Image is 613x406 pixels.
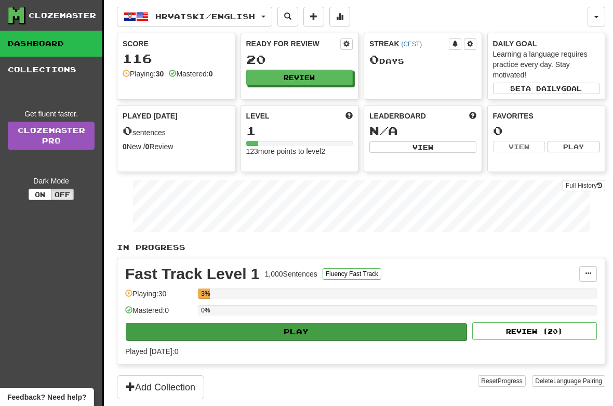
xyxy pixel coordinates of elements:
[51,189,74,200] button: Off
[472,322,597,340] button: Review (20)
[123,69,164,79] div: Playing:
[123,52,230,65] div: 116
[563,180,605,191] button: Full History
[246,111,270,121] span: Level
[369,38,449,49] div: Streak
[469,111,476,121] span: This week in points, UTC
[126,323,467,340] button: Play
[123,124,230,138] div: sentences
[493,111,600,121] div: Favorites
[369,53,476,67] div: Day s
[125,289,193,306] div: Playing: 30
[532,375,605,387] button: DeleteLanguage Pairing
[117,7,272,27] button: Hrvatski/English
[277,7,298,27] button: Search sentences
[401,41,422,48] a: (CEST)
[329,7,350,27] button: More stats
[125,347,178,356] span: Played [DATE]: 0
[123,111,178,121] span: Played [DATE]
[246,38,341,49] div: Ready for Review
[156,70,164,78] strong: 30
[369,111,426,121] span: Leaderboard
[553,377,602,385] span: Language Pairing
[8,109,95,119] div: Get fluent faster.
[246,146,353,156] div: 123 more points to level 2
[493,38,600,49] div: Daily Goal
[345,111,353,121] span: Score more points to level up
[125,305,193,322] div: Mastered: 0
[209,70,213,78] strong: 0
[548,141,599,152] button: Play
[493,124,600,137] div: 0
[8,176,95,186] div: Dark Mode
[125,266,260,282] div: Fast Track Level 1
[493,83,600,94] button: Seta dailygoal
[493,49,600,80] div: Learning a language requires practice every day. Stay motivated!
[145,142,150,151] strong: 0
[246,53,353,66] div: 20
[369,52,379,67] span: 0
[323,268,381,280] button: Fluency Fast Track
[29,10,96,21] div: Clozemaster
[498,377,523,385] span: Progress
[7,392,86,402] span: Open feedback widget
[493,141,545,152] button: View
[169,69,212,79] div: Mastered:
[303,7,324,27] button: Add sentence to collection
[123,38,230,49] div: Score
[369,141,476,153] button: View
[246,70,353,85] button: Review
[117,242,605,253] p: In Progress
[117,375,204,399] button: Add Collection
[123,123,132,138] span: 0
[246,124,353,137] div: 1
[8,122,95,150] a: ClozemasterPro
[478,375,525,387] button: ResetProgress
[526,85,561,92] span: a daily
[369,123,398,138] span: N/A
[29,189,51,200] button: On
[123,142,127,151] strong: 0
[155,12,255,21] span: Hrvatski / English
[123,141,230,152] div: New / Review
[265,269,317,279] div: 1,000 Sentences
[201,289,210,299] div: 3%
